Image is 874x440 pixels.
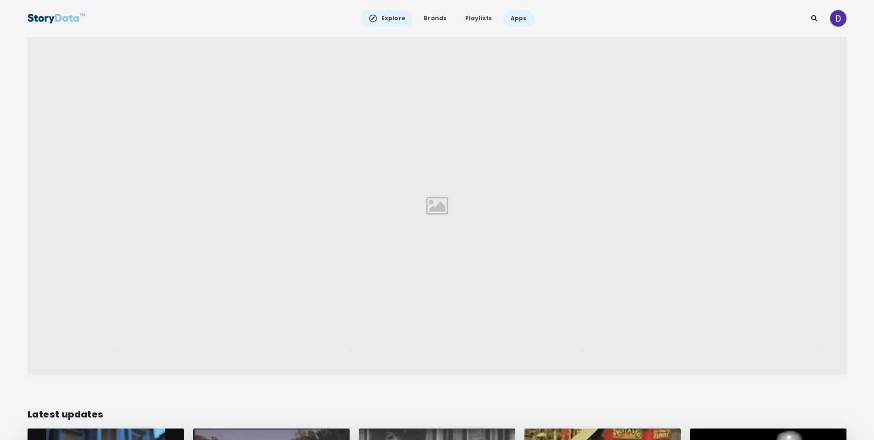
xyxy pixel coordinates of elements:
a: Apps [503,10,534,27]
a: Brands [416,10,454,27]
img: StoryData Logo [28,10,85,27]
div: Latest updates [28,407,846,421]
img: ACg8ocKzwPDiA-G5ZA1Mflw8LOlJAqwuiocHy5HQ8yAWPW50gy9RiA=s96-c [830,10,846,27]
a: Playlists [458,10,500,27]
a: Explore [361,10,412,27]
